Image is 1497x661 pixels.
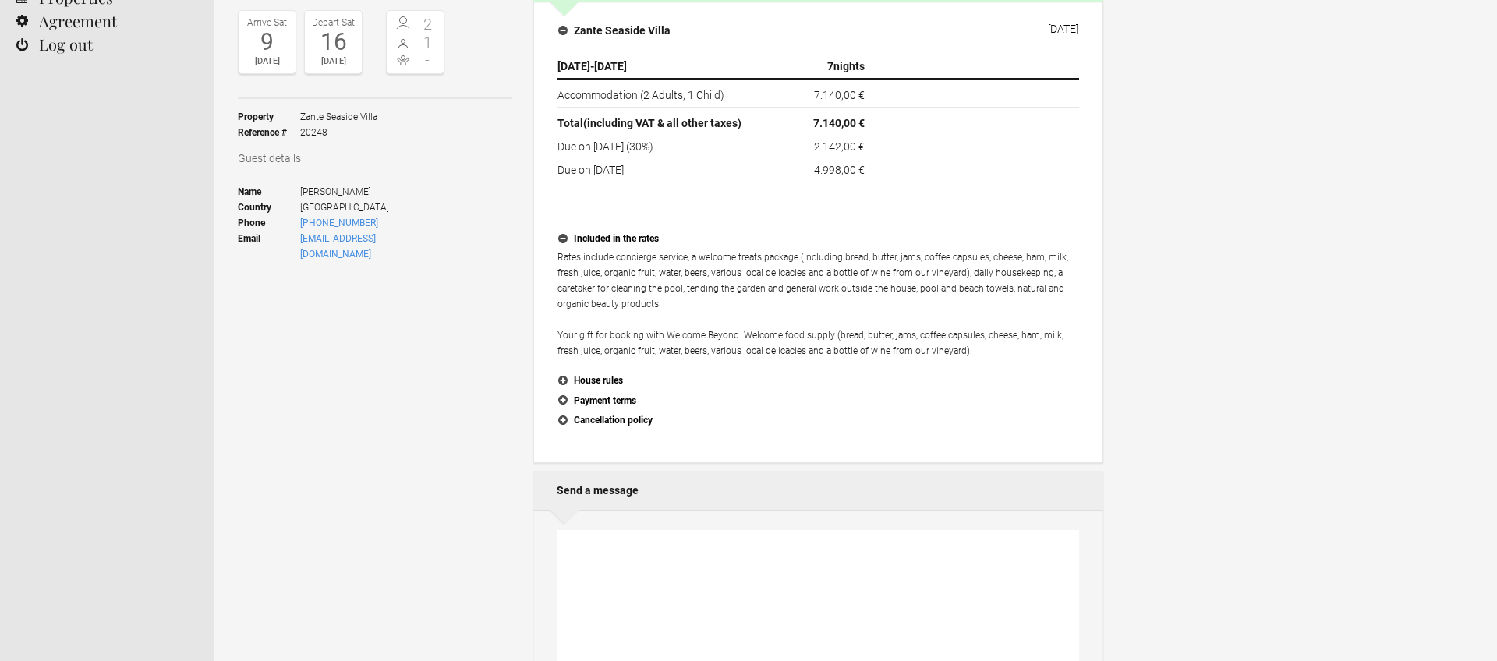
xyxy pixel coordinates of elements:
th: Total [557,108,766,136]
strong: Property [238,109,300,125]
flynt-currency: 2.142,00 € [814,140,865,153]
th: nights [766,55,871,79]
th: - [557,55,766,79]
button: Cancellation policy [557,411,1079,431]
button: Payment terms [557,391,1079,412]
div: 9 [242,30,292,54]
div: Arrive Sat [242,15,292,30]
div: [DATE] [1048,23,1078,35]
strong: Email [238,231,300,262]
button: Zante Seaside Villa [DATE] [546,14,1091,47]
p: Rates include concierge service, a welcome treats package (including bread, butter, jams, coffee ... [557,249,1079,359]
flynt-currency: 7.140,00 € [814,89,865,101]
span: [DATE] [557,60,590,72]
span: 2 [416,16,441,32]
a: [EMAIL_ADDRESS][DOMAIN_NAME] [300,233,376,260]
td: Accommodation (2 Adults, 1 Child) [557,79,766,108]
h4: Zante Seaside Villa [558,23,671,38]
span: (including VAT & all other taxes) [583,117,741,129]
span: [PERSON_NAME] [300,184,444,200]
span: - [416,52,441,68]
div: 16 [309,30,358,54]
strong: Country [238,200,300,215]
button: Included in the rates [557,229,1079,249]
span: Zante Seaside Villa [300,109,377,125]
h2: Send a message [533,471,1103,510]
div: [DATE] [309,54,358,69]
td: Due on [DATE] [557,158,766,178]
span: 20248 [300,125,377,140]
a: [PHONE_NUMBER] [300,217,378,228]
flynt-currency: 4.998,00 € [814,164,865,176]
span: 1 [416,34,441,50]
td: Due on [DATE] (30%) [557,135,766,158]
span: [GEOGRAPHIC_DATA] [300,200,444,215]
strong: Phone [238,215,300,231]
button: House rules [557,371,1079,391]
div: [DATE] [242,54,292,69]
flynt-currency: 7.140,00 € [813,117,865,129]
span: 7 [827,60,833,72]
span: [DATE] [594,60,627,72]
strong: Reference # [238,125,300,140]
div: Depart Sat [309,15,358,30]
strong: Name [238,184,300,200]
h3: Guest details [238,150,512,166]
